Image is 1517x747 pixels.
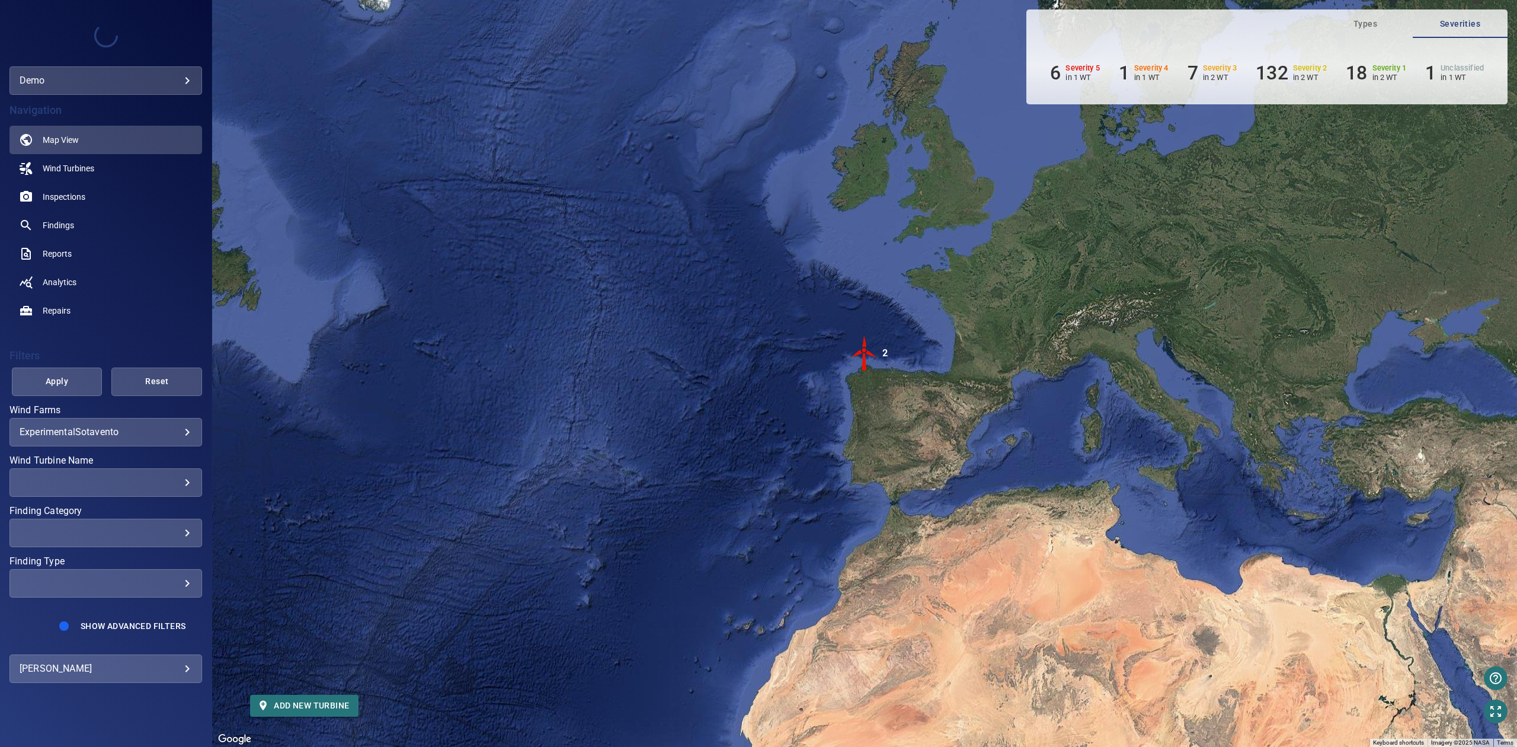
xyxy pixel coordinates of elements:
span: Inspections [43,191,85,203]
a: findings noActive [9,211,202,240]
button: Keyboard shortcuts [1373,739,1424,747]
a: reports noActive [9,240,202,268]
a: Open this area in Google Maps (opens a new window) [215,732,254,747]
h6: Severity 4 [1134,64,1169,72]
span: Wind Turbines [43,162,94,174]
h4: Navigation [9,104,202,116]
p: in 1 WT [1065,73,1100,82]
p: in 1 WT [1134,73,1169,82]
label: Wind Farms [9,406,202,415]
h6: 6 [1050,62,1061,84]
li: Severity 4 [1119,62,1169,84]
button: Reset [111,368,202,396]
div: Wind Farms [9,418,202,446]
a: analytics noActive [9,268,202,296]
button: Show Advanced Filters [73,617,193,636]
p: in 2 WT [1372,73,1407,82]
a: Terms (opens in new tab) [1497,739,1513,746]
span: Show Advanced Filters [81,621,185,631]
div: [PERSON_NAME] [20,659,192,678]
p: in 1 WT [1441,73,1484,82]
div: Finding Category [9,519,202,547]
h6: 7 [1188,62,1198,84]
span: Repairs [43,305,71,317]
h6: Severity 1 [1372,64,1407,72]
h6: Severity 2 [1293,64,1327,72]
button: Apply [12,368,103,396]
div: demo [20,71,192,90]
li: Severity 2 [1256,62,1327,84]
span: Add new turbine [260,698,349,713]
span: Map View [43,134,79,146]
span: Reports [43,248,72,260]
a: repairs noActive [9,296,202,325]
gmp-advanced-marker: 2 [847,336,882,373]
a: map active [9,126,202,154]
span: Findings [43,219,74,231]
span: Reset [126,374,187,389]
img: Google [215,732,254,747]
a: windturbines noActive [9,154,202,183]
h6: 1 [1425,62,1436,84]
span: Types [1325,17,1406,31]
div: 2 [882,336,888,371]
div: Wind Turbine Name [9,468,202,497]
p: in 2 WT [1293,73,1327,82]
li: Severity 3 [1188,62,1237,84]
p: in 2 WT [1203,73,1237,82]
div: ExperimentalSotavento [20,426,192,438]
label: Wind Turbine Name [9,456,202,465]
a: inspections noActive [9,183,202,211]
span: Severities [1420,17,1500,31]
label: Finding Category [9,506,202,516]
h6: 18 [1346,62,1367,84]
span: Analytics [43,276,76,288]
li: Severity Unclassified [1425,62,1484,84]
div: demo [9,66,202,95]
h6: 1 [1119,62,1129,84]
li: Severity 1 [1346,62,1406,84]
li: Severity 5 [1050,62,1100,84]
div: Finding Type [9,569,202,598]
img: windFarmIconCat5.svg [847,336,882,371]
h6: Severity 3 [1203,64,1237,72]
button: Add new turbine [250,695,359,717]
h4: Filters [9,350,202,362]
label: Finding Type [9,557,202,566]
span: Imagery ©2025 NASA [1431,739,1490,746]
h6: Severity 5 [1065,64,1100,72]
h6: 132 [1256,62,1288,84]
h6: Unclassified [1441,64,1484,72]
span: Apply [27,374,88,389]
